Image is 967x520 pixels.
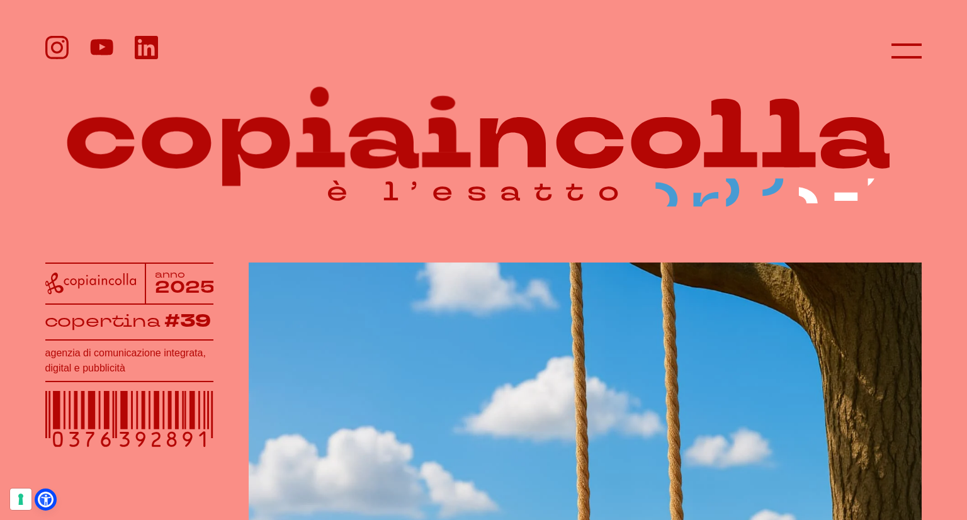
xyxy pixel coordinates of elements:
[155,269,185,281] tspan: anno
[155,276,215,300] tspan: 2025
[38,492,54,507] a: Open Accessibility Menu
[44,309,161,332] tspan: copertina
[45,346,213,376] h1: agenzia di comunicazione integrata, digital e pubblicità
[165,308,212,334] tspan: #39
[10,489,31,510] button: Le tue preferenze relative al consenso per le tecnologie di tracciamento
